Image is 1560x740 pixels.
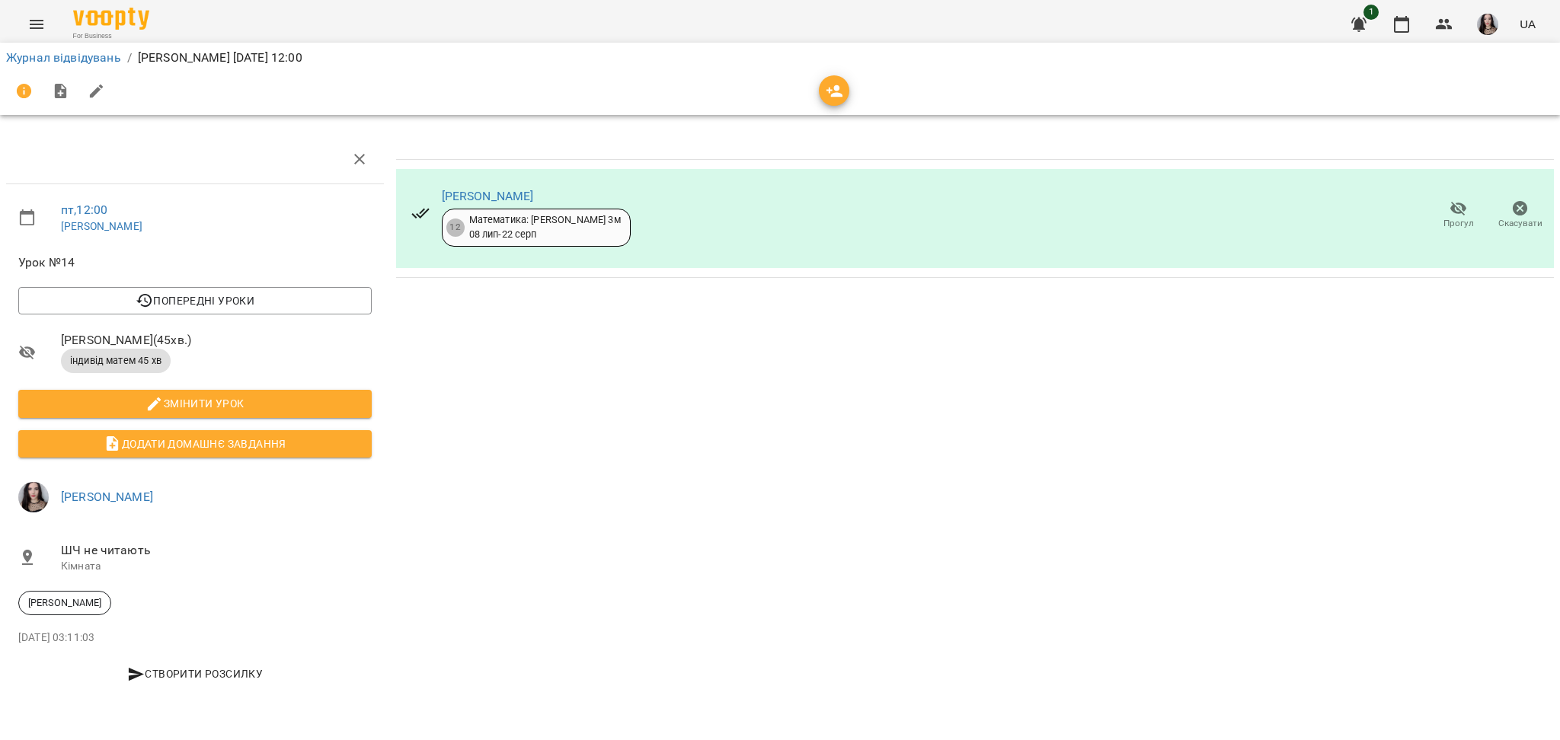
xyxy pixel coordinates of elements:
[61,541,372,560] span: ШЧ не читають
[1477,14,1498,35] img: 23d2127efeede578f11da5c146792859.jpg
[30,292,360,310] span: Попередні уроки
[24,665,366,683] span: Створити розсилку
[1520,16,1536,32] span: UA
[127,49,132,67] li: /
[1427,194,1489,237] button: Прогул
[18,430,372,458] button: Додати домашнє завдання
[18,254,372,272] span: Урок №14
[1498,217,1542,230] span: Скасувати
[446,218,465,237] div: 12
[61,354,171,368] span: індивід матем 45 хв
[469,213,621,241] div: Математика: [PERSON_NAME] 3м 08 лип - 22 серп
[61,203,107,217] a: пт , 12:00
[1489,194,1551,237] button: Скасувати
[18,390,372,417] button: Змінити урок
[61,220,142,232] a: [PERSON_NAME]
[73,8,149,30] img: Voopty Logo
[61,559,372,574] p: Кімната
[19,596,110,610] span: [PERSON_NAME]
[18,591,111,615] div: [PERSON_NAME]
[61,490,153,504] a: [PERSON_NAME]
[30,394,360,413] span: Змінити урок
[18,482,49,512] img: 23d2127efeede578f11da5c146792859.jpg
[1363,5,1379,20] span: 1
[442,189,534,203] a: [PERSON_NAME]
[18,6,55,43] button: Menu
[18,287,372,314] button: Попередні уроки
[1514,10,1542,38] button: UA
[138,49,302,67] p: [PERSON_NAME] [DATE] 12:00
[6,49,1554,67] nav: breadcrumb
[6,50,121,65] a: Журнал відвідувань
[18,630,372,646] p: [DATE] 03:11:03
[1443,217,1474,230] span: Прогул
[18,660,372,687] button: Створити розсилку
[30,435,360,453] span: Додати домашнє завдання
[61,331,372,349] span: [PERSON_NAME] ( 45 хв. )
[73,31,149,41] span: For Business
